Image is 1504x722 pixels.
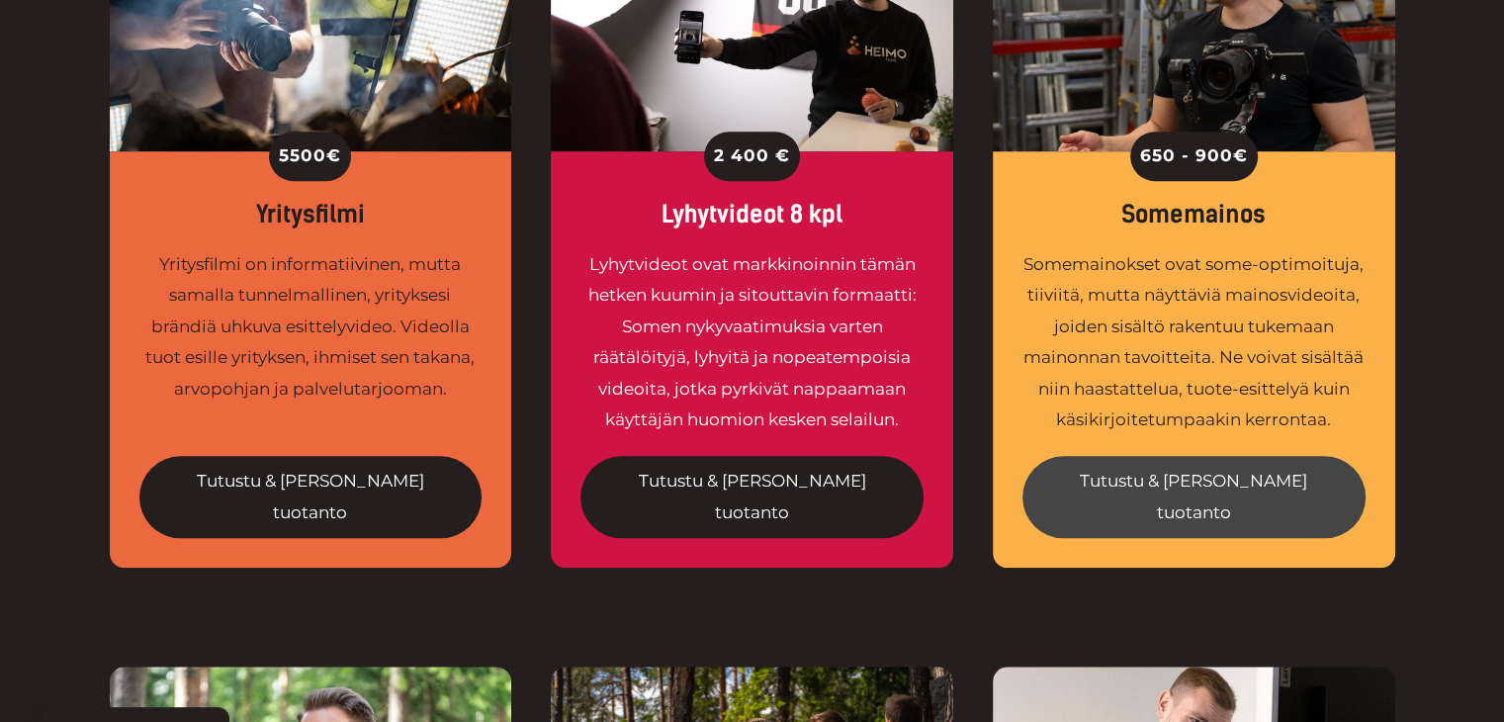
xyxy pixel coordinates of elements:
div: Yritysfilmi on informatiivinen, mutta samalla tunnelmallinen, yrityksesi brändiä uhkuva esittelyv... [139,249,483,436]
div: 5500 [269,132,351,181]
span: € [1233,140,1248,172]
div: Yritysfilmi [139,201,483,229]
a: Tutustu & [PERSON_NAME] tuotanto [139,456,483,538]
a: Tutustu & [PERSON_NAME] tuotanto [580,456,924,538]
a: Tutustu & [PERSON_NAME] tuotanto [1022,456,1366,538]
div: Lyhytvideot 8 kpl [580,201,924,229]
div: Lyhytvideot ovat markkinoinnin tämän hetken kuumin ja sitouttavin formaatti: Somen nykyvaatimuksi... [580,249,924,436]
div: Somemainokset ovat some-optimoituja, tiiviitä, mutta näyttäviä mainosvideoita, joiden sisältö rak... [1022,249,1366,436]
span: € [326,140,341,172]
div: 650 - 900 [1130,132,1258,181]
div: 2 400 € [704,132,800,181]
div: Somemainos [1022,201,1366,229]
